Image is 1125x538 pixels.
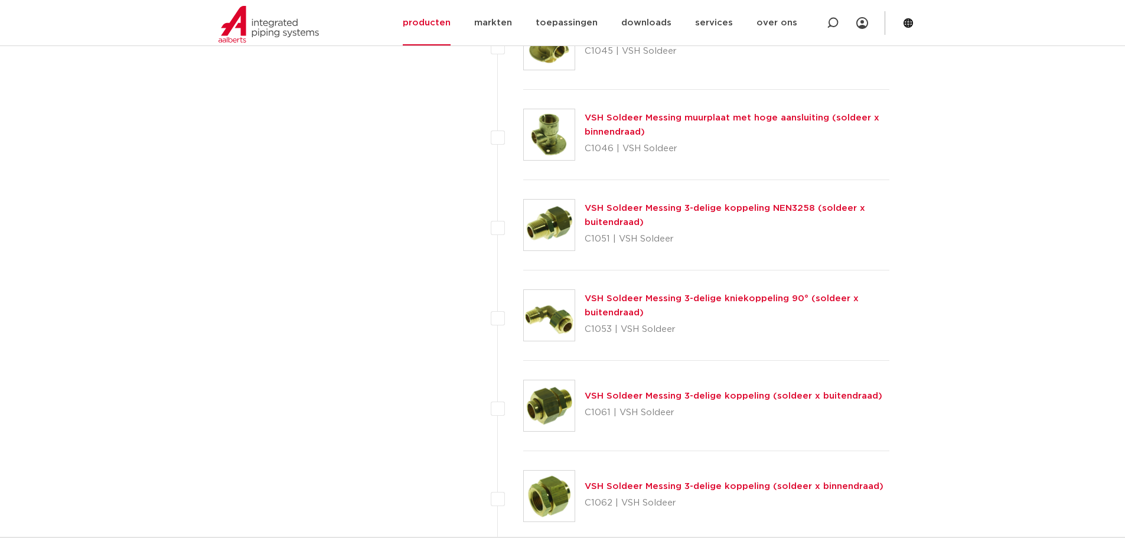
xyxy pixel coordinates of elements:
p: C1045 | VSH Soldeer [585,42,885,61]
img: Thumbnail for VSH Soldeer Messing 3-delige koppeling (soldeer x binnendraad) [524,471,575,521]
a: VSH Soldeer Messing muurplaat met hoge aansluiting (soldeer x binnendraad) [585,113,879,136]
a: VSH Soldeer Messing 3-delige koppeling NEN3258 (soldeer x buitendraad) [585,204,865,227]
img: Thumbnail for VSH Soldeer Messing 3-delige koppeling (soldeer x buitendraad) [524,380,575,431]
a: VSH Soldeer Messing 3-delige koppeling (soldeer x buitendraad) [585,392,882,400]
p: C1061 | VSH Soldeer [585,403,882,422]
img: Thumbnail for VSH Soldeer Messing 3-delige kniekoppeling 90° (soldeer x buitendraad) [524,290,575,341]
p: C1053 | VSH Soldeer [585,320,890,339]
a: VSH Soldeer Messing 3-delige koppeling (soldeer x binnendraad) [585,482,883,491]
img: Thumbnail for VSH Soldeer Messing muurplaat met hoge aansluiting (soldeer x binnendraad) [524,109,575,160]
a: VSH Soldeer Messing 3-delige kniekoppeling 90° (soldeer x buitendraad) [585,294,859,317]
p: C1051 | VSH Soldeer [585,230,890,249]
p: C1062 | VSH Soldeer [585,494,883,513]
p: C1046 | VSH Soldeer [585,139,890,158]
img: Thumbnail for VSH Soldeer Messing 3-delige koppeling NEN3258 (soldeer x buitendraad) [524,200,575,250]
